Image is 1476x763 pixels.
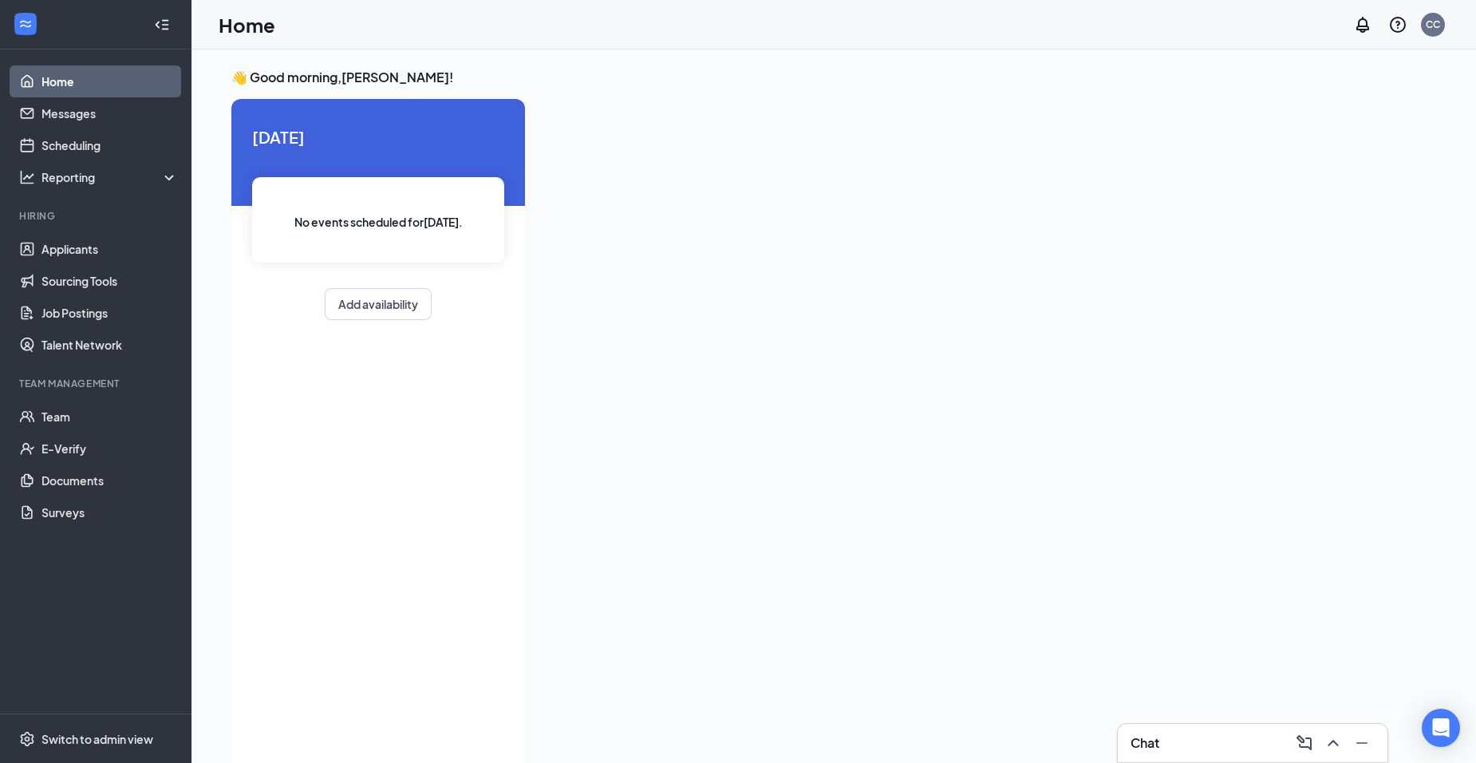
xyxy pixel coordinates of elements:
[41,496,178,528] a: Surveys
[41,233,178,265] a: Applicants
[41,401,178,433] a: Team
[41,297,178,329] a: Job Postings
[1320,730,1346,756] button: ChevronUp
[41,465,178,496] a: Documents
[1349,730,1375,756] button: Minimize
[19,169,35,185] svg: Analysis
[41,433,178,465] a: E-Verify
[41,65,178,97] a: Home
[1422,709,1460,747] div: Open Intercom Messenger
[1131,734,1159,752] h3: Chat
[1426,18,1440,31] div: CC
[1295,733,1314,753] svg: ComposeMessage
[1388,15,1407,34] svg: QuestionInfo
[18,16,34,32] svg: WorkstreamLogo
[219,11,275,38] h1: Home
[19,209,175,223] div: Hiring
[231,69,1431,86] h3: 👋 Good morning, [PERSON_NAME] !
[41,265,178,297] a: Sourcing Tools
[1324,733,1343,753] svg: ChevronUp
[325,288,432,320] button: Add availability
[41,329,178,361] a: Talent Network
[41,731,153,747] div: Switch to admin view
[1292,730,1317,756] button: ComposeMessage
[41,129,178,161] a: Scheduling
[19,731,35,747] svg: Settings
[1353,15,1372,34] svg: Notifications
[19,377,175,390] div: Team Management
[294,213,463,231] span: No events scheduled for [DATE] .
[154,17,170,33] svg: Collapse
[252,125,504,149] span: [DATE]
[41,97,178,129] a: Messages
[1352,733,1371,753] svg: Minimize
[41,169,179,185] div: Reporting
